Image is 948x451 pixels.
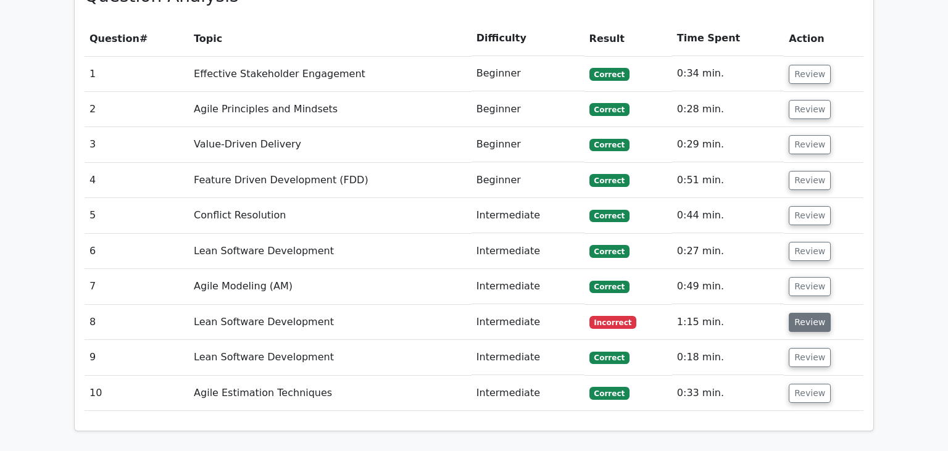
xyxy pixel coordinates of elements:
[784,21,863,56] th: Action
[189,340,472,375] td: Lean Software Development
[85,163,189,198] td: 4
[472,376,584,411] td: Intermediate
[589,316,637,328] span: Incorrect
[85,21,189,56] th: #
[189,269,472,304] td: Agile Modeling (AM)
[472,269,584,304] td: Intermediate
[589,174,630,186] span: Correct
[189,92,472,127] td: Agile Principles and Mindsets
[789,206,831,225] button: Review
[472,92,584,127] td: Beginner
[589,352,630,364] span: Correct
[85,56,189,91] td: 1
[672,198,784,233] td: 0:44 min.
[189,56,472,91] td: Effective Stakeholder Engagement
[672,21,784,56] th: Time Spent
[589,281,630,293] span: Correct
[85,340,189,375] td: 9
[672,92,784,127] td: 0:28 min.
[672,127,784,162] td: 0:29 min.
[472,198,584,233] td: Intermediate
[472,340,584,375] td: Intermediate
[472,21,584,56] th: Difficulty
[789,277,831,296] button: Review
[189,198,472,233] td: Conflict Resolution
[472,305,584,340] td: Intermediate
[85,305,189,340] td: 8
[589,68,630,80] span: Correct
[85,127,189,162] td: 3
[672,340,784,375] td: 0:18 min.
[672,56,784,91] td: 0:34 min.
[789,65,831,84] button: Review
[472,127,584,162] td: Beginner
[589,103,630,115] span: Correct
[89,33,139,44] span: Question
[85,92,189,127] td: 2
[584,21,672,56] th: Result
[789,171,831,190] button: Review
[672,305,784,340] td: 1:15 min.
[789,135,831,154] button: Review
[589,245,630,257] span: Correct
[189,234,472,269] td: Lean Software Development
[672,234,784,269] td: 0:27 min.
[672,376,784,411] td: 0:33 min.
[472,56,584,91] td: Beginner
[589,387,630,399] span: Correct
[85,198,189,233] td: 5
[189,127,472,162] td: Value-Driven Delivery
[85,269,189,304] td: 7
[189,21,472,56] th: Topic
[189,163,472,198] td: Feature Driven Development (FDD)
[472,234,584,269] td: Intermediate
[189,376,472,411] td: Agile Estimation Techniques
[789,242,831,261] button: Review
[472,163,584,198] td: Beginner
[85,376,189,411] td: 10
[789,313,831,332] button: Review
[789,348,831,367] button: Review
[789,384,831,403] button: Review
[189,305,472,340] td: Lean Software Development
[672,269,784,304] td: 0:49 min.
[589,210,630,222] span: Correct
[85,234,189,269] td: 6
[589,139,630,151] span: Correct
[672,163,784,198] td: 0:51 min.
[789,100,831,119] button: Review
